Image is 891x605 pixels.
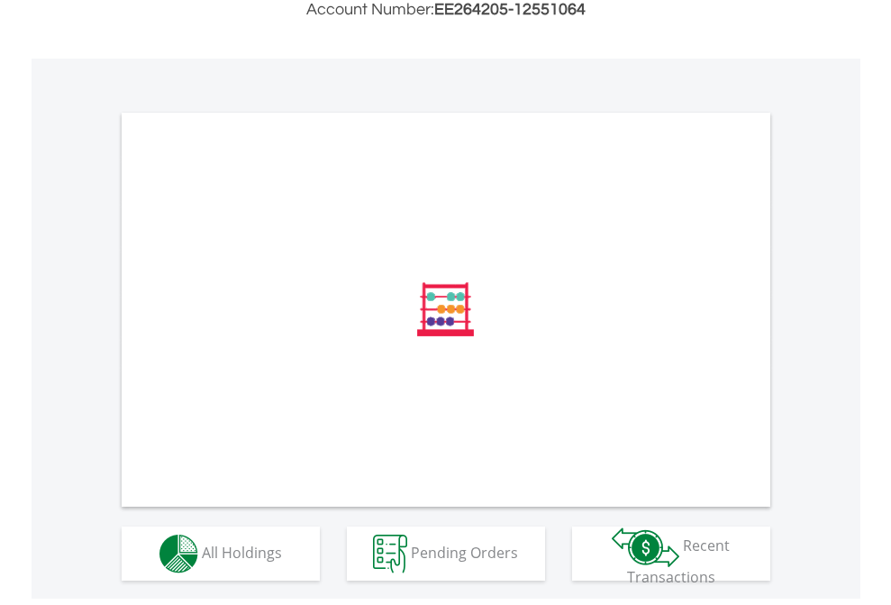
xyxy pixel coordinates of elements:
span: Pending Orders [411,542,518,562]
img: holdings-wht.png [159,535,198,573]
button: All Holdings [122,527,320,581]
img: transactions-zar-wht.png [612,527,679,567]
span: EE264205-12551064 [434,1,586,18]
button: Recent Transactions [572,527,770,581]
span: All Holdings [202,542,282,562]
img: pending_instructions-wht.png [373,535,407,573]
button: Pending Orders [347,527,545,581]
